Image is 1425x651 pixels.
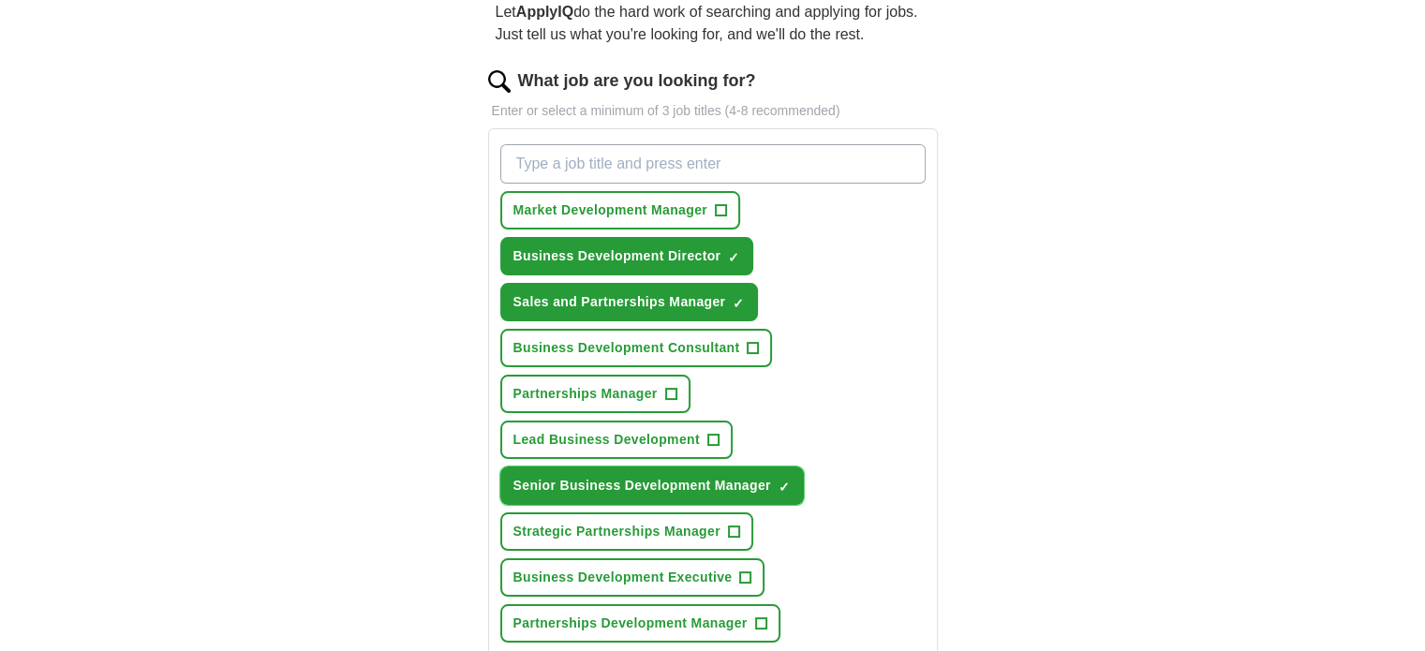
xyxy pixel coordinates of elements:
span: Business Development Executive [513,568,733,587]
span: Market Development Manager [513,200,708,220]
span: Partnerships Manager [513,384,658,404]
span: Senior Business Development Manager [513,476,771,496]
span: ✓ [733,296,744,311]
button: Senior Business Development Manager✓ [500,466,804,505]
button: Partnerships Manager [500,375,690,413]
span: Business Development Consultant [513,338,740,358]
button: Partnerships Development Manager [500,604,780,643]
span: Partnerships Development Manager [513,614,748,633]
button: Sales and Partnerships Manager✓ [500,283,759,321]
span: Strategic Partnerships Manager [513,522,720,541]
button: Market Development Manager [500,191,741,229]
input: Type a job title and press enter [500,144,926,184]
span: ✓ [728,250,739,265]
span: Sales and Partnerships Manager [513,292,726,312]
button: Business Development Director✓ [500,237,754,275]
button: Business Development Consultant [500,329,773,367]
img: search.png [488,70,511,93]
button: Lead Business Development [500,421,733,459]
span: Lead Business Development [513,430,700,450]
span: Business Development Director [513,246,721,266]
button: Business Development Executive [500,558,765,597]
p: Enter or select a minimum of 3 job titles (4-8 recommended) [488,101,938,121]
button: Strategic Partnerships Manager [500,512,753,551]
strong: ApplyIQ [516,4,573,20]
span: ✓ [779,480,790,495]
label: What job are you looking for? [518,68,756,94]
